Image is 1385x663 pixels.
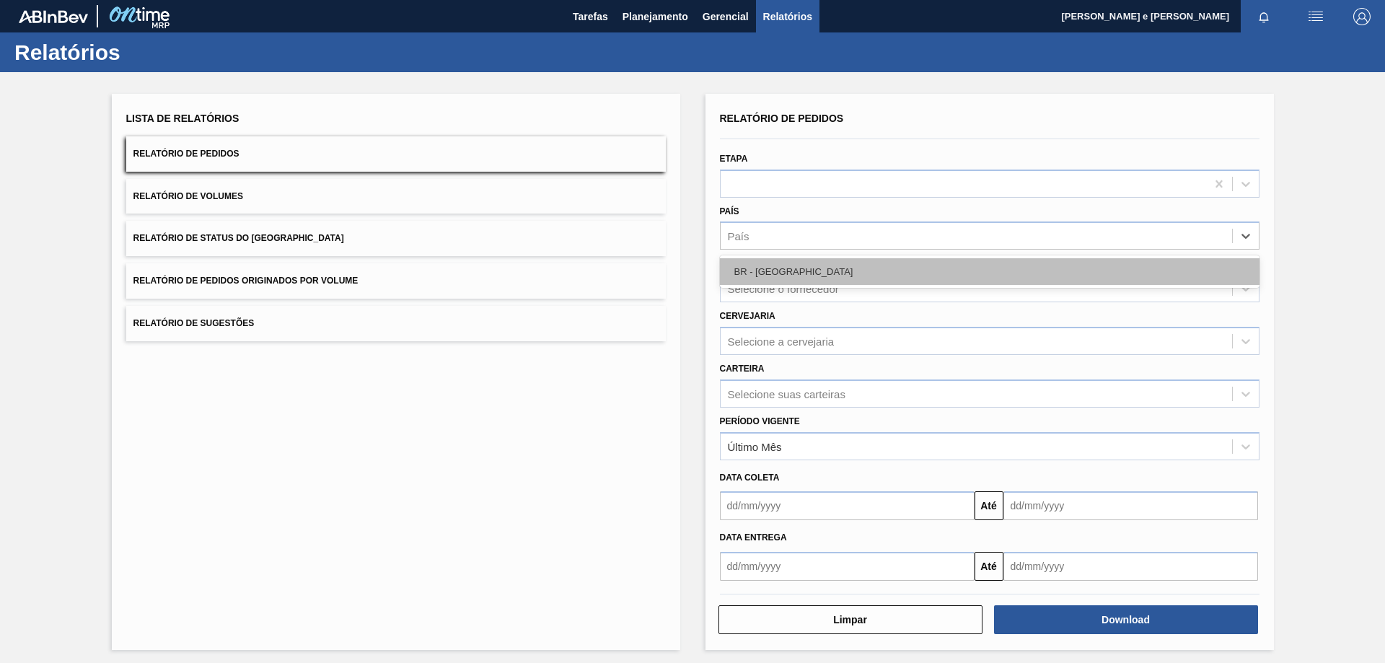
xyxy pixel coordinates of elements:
div: Selecione suas carteiras [728,387,845,400]
input: dd/mm/yyyy [720,491,975,520]
span: Data coleta [720,473,780,483]
h1: Relatórios [14,44,271,61]
img: userActions [1307,8,1324,25]
button: Relatório de Volumes [126,179,666,214]
input: dd/mm/yyyy [1003,552,1258,581]
span: Relatório de Volumes [133,191,243,201]
button: Relatório de Pedidos Originados por Volume [126,263,666,299]
button: Download [994,605,1258,634]
span: Relatório de Sugestões [133,318,255,328]
span: Relatório de Pedidos [720,113,844,124]
button: Até [975,491,1003,520]
button: Relatório de Status do [GEOGRAPHIC_DATA] [126,221,666,256]
div: Selecione a cervejaria [728,335,835,347]
button: Relatório de Pedidos [126,136,666,172]
span: Relatório de Pedidos Originados por Volume [133,276,359,286]
label: Carteira [720,364,765,374]
label: País [720,206,739,216]
span: Planejamento [623,8,688,25]
label: Cervejaria [720,311,775,321]
input: dd/mm/yyyy [720,552,975,581]
label: Etapa [720,154,748,164]
span: Relatório de Pedidos [133,149,239,159]
span: Relatório de Status do [GEOGRAPHIC_DATA] [133,233,344,243]
div: BR - [GEOGRAPHIC_DATA] [720,258,1259,285]
button: Notificações [1241,6,1287,27]
span: Relatórios [763,8,812,25]
div: País [728,230,749,242]
input: dd/mm/yyyy [1003,491,1258,520]
button: Limpar [718,605,982,634]
span: Lista de Relatórios [126,113,239,124]
label: Período Vigente [720,416,800,426]
span: Data entrega [720,532,787,543]
div: Último Mês [728,440,782,452]
img: Logout [1353,8,1371,25]
img: TNhmsLtSVTkK8tSr43FrP2fwEKptu5GPRR3wAAAABJRU5ErkJggg== [19,10,88,23]
span: Gerencial [703,8,749,25]
div: Selecione o fornecedor [728,283,839,295]
button: Até [975,552,1003,581]
button: Relatório de Sugestões [126,306,666,341]
span: Tarefas [573,8,608,25]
